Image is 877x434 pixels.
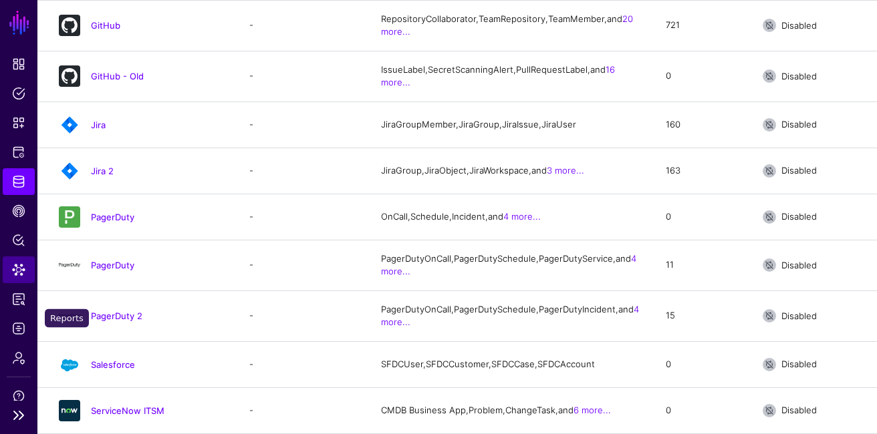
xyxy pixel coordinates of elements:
span: Logs [12,322,25,335]
img: svg+xml;base64,PHN2ZyB3aWR0aD0iOTc1IiBoZWlnaHQ9IjIwMCIgdmlld0JveD0iMCAwIDk3NSAyMDAiIGZpbGw9Im5vbm... [59,305,80,327]
a: ServiceNow ITSM [91,405,164,416]
span: Reports [12,292,25,306]
td: JiraGroupMember, JiraGroup, JiraIssue, JiraUser [368,101,652,148]
td: - [236,341,368,387]
span: Disabled [781,165,817,176]
td: OnCall, Schedule, Incident, and [368,194,652,240]
div: Reports [45,309,89,328]
span: Data Lens [12,263,25,276]
span: Disabled [781,310,817,321]
img: svg+xml;base64,PHN2ZyB3aWR0aD0iNjQiIGhlaWdodD0iNjQiIHZpZXdCb3g9IjAgMCA2NCA2NCIgZmlsbD0ibm9uZSIgeG... [59,160,80,182]
td: CMDB Business App, Problem, ChangeTask, and [368,387,652,433]
a: SGNL [8,8,31,37]
span: Disabled [781,211,817,222]
a: 3 more... [547,165,584,176]
img: svg+xml;base64,PHN2ZyB3aWR0aD0iNjQiIGhlaWdodD0iNjQiIHZpZXdCb3g9IjAgMCA2NCA2NCIgZmlsbD0ibm9uZSIgeG... [59,15,80,36]
img: svg+xml;base64,PHN2ZyB3aWR0aD0iNjQiIGhlaWdodD0iNjQiIHZpZXdCb3g9IjAgMCA2NCA2NCIgZmlsbD0ibm9uZSIgeG... [59,206,80,228]
img: svg+xml;base64,PHN2ZyB3aWR0aD0iNjQiIGhlaWdodD0iNjQiIHZpZXdCb3g9IjAgMCA2NCA2NCIgZmlsbD0ibm9uZSIgeG... [59,354,80,375]
a: Logs [3,315,35,342]
a: Identity Data Fabric [3,168,35,195]
span: Dashboard [12,57,25,71]
span: CAEP Hub [12,204,25,218]
td: 0 [652,387,749,433]
td: - [236,101,368,148]
a: Salesforce [91,359,135,370]
span: Disabled [781,359,817,369]
span: Disabled [781,405,817,415]
span: Admin [12,351,25,365]
span: Disabled [781,20,817,31]
td: 0 [652,51,749,101]
td: IssueLabel, SecretScanningAlert, PullRequestLabel, and [368,51,652,101]
td: - [236,148,368,194]
td: - [236,51,368,101]
td: SFDCUser, SFDCCustomer, SFDCCase, SFDCAccount [368,341,652,387]
a: Admin [3,345,35,371]
span: Identity Data Fabric [12,175,25,188]
a: 6 more... [574,405,611,415]
a: Policies [3,80,35,107]
img: svg+xml;base64,PHN2ZyB3aWR0aD0iNjQiIGhlaWdodD0iNjQiIHZpZXdCb3g9IjAgMCA2NCA2NCIgZmlsbD0ibm9uZSIgeG... [59,400,80,421]
a: Reports [3,286,35,312]
a: Dashboard [3,51,35,77]
td: 160 [652,101,749,148]
a: Jira [91,120,106,130]
span: Policies [12,87,25,100]
a: GitHub [91,20,120,31]
td: 0 [652,341,749,387]
span: Support [12,389,25,403]
a: PagerDuty [91,260,134,270]
img: svg+xml;base64,PHN2ZyB3aWR0aD0iNjQiIGhlaWdodD0iNjQiIHZpZXdCb3g9IjAgMCA2NCA2NCIgZmlsbD0ibm9uZSIgeG... [59,65,80,87]
a: Policy Lens [3,227,35,254]
img: svg+xml;base64,PHN2ZyB3aWR0aD0iNjQiIGhlaWdodD0iNjQiIHZpZXdCb3g9IjAgMCA2NCA2NCIgZmlsbD0ibm9uZSIgeG... [59,114,80,136]
a: CAEP Hub [3,198,35,224]
a: PagerDuty [91,212,134,222]
a: Protected Systems [3,139,35,166]
span: Protected Systems [12,146,25,159]
span: Disabled [781,119,817,130]
td: 11 [652,240,749,290]
td: - [236,194,368,240]
td: PagerDutyOnCall, PagerDutySchedule, PagerDutyService, and [368,240,652,290]
td: 0 [652,194,749,240]
td: 163 [652,148,749,194]
td: PagerDutyOnCall, PagerDutySchedule, PagerDutyIncident, and [368,290,652,341]
span: Disabled [781,71,817,81]
a: PagerDuty 2 [91,310,142,321]
td: - [236,387,368,433]
span: Disabled [781,260,817,270]
span: Snippets [12,116,25,130]
span: Policy Lens [12,234,25,247]
a: 4 more... [503,211,541,222]
a: Snippets [3,110,35,136]
td: JiraGroup, JiraObject, JiraWorkspace, and [368,148,652,194]
a: GitHub - Old [91,71,144,81]
td: - [236,290,368,341]
td: 15 [652,290,749,341]
td: - [236,240,368,290]
img: svg+xml;base64,PHN2ZyB3aWR0aD0iOTc1IiBoZWlnaHQ9IjIwMCIgdmlld0JveD0iMCAwIDk3NSAyMDAiIGZpbGw9Im5vbm... [59,254,80,276]
a: Data Lens [3,256,35,283]
a: Jira 2 [91,166,114,176]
